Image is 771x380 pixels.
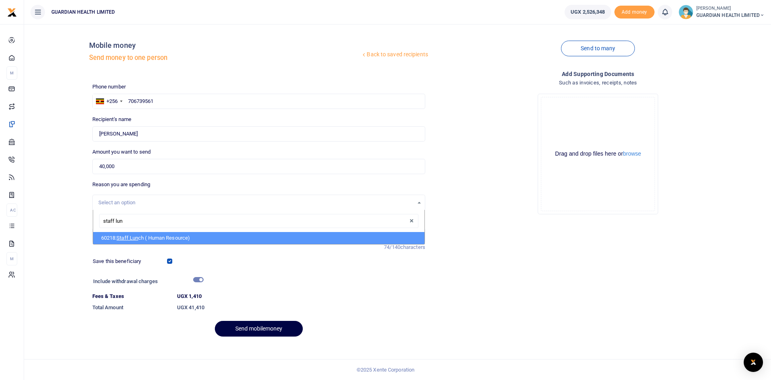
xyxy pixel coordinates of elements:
[106,97,118,105] div: +256
[623,151,641,156] button: browse
[215,321,303,337] button: Send mobilemoney
[89,41,361,50] h4: Mobile money
[696,5,765,12] small: [PERSON_NAME]
[93,232,424,244] li: 60218: ch ( Human Resource)
[538,94,658,214] div: File Uploader
[93,257,141,265] label: Save this beneficiary
[696,12,765,19] span: GUARDIAN HEALTH LIMITED
[565,5,611,19] a: UGX 2,526,348
[400,244,425,250] span: characters
[614,6,655,19] span: Add money
[571,8,605,16] span: UGX 2,526,348
[561,5,614,19] li: Wallet ballance
[561,41,635,56] a: Send to many
[744,353,763,372] div: Open Intercom Messenger
[7,8,17,17] img: logo-small
[432,70,765,78] h4: Add supporting Documents
[614,8,655,14] a: Add money
[92,217,218,225] label: Memo for this transaction (Your recipient will see this)
[92,83,126,91] label: Phone number
[48,8,118,16] span: GUARDIAN HEALTH LIMITED
[92,181,150,189] label: Reason you are spending
[116,235,138,241] span: Staff Lun
[177,304,425,311] h6: UGX 41,410
[92,304,171,311] h6: Total Amount
[92,159,425,174] input: UGX
[92,228,425,243] input: Enter extra information
[89,292,174,300] dt: Fees & Taxes
[92,126,425,142] input: Loading name...
[6,203,17,217] li: Ac
[98,199,414,207] div: Select an option
[679,5,693,19] img: profile-user
[6,252,17,265] li: M
[614,6,655,19] li: Toup your wallet
[92,115,132,123] label: Recipient's name
[92,148,151,156] label: Amount you want to send
[177,292,202,300] label: UGX 1,410
[541,150,655,158] div: Drag and drop files here or
[7,9,17,15] a: logo-small logo-large logo-large
[384,244,400,250] span: 74/140
[92,94,425,109] input: Enter phone number
[93,94,125,109] div: Uganda: +256
[6,66,17,80] li: M
[432,78,765,87] h4: Such as invoices, receipts, notes
[361,47,428,62] a: Back to saved recipients
[679,5,765,19] a: profile-user [PERSON_NAME] GUARDIAN HEALTH LIMITED
[93,278,200,285] h6: Include withdrawal charges
[89,54,361,62] h5: Send money to one person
